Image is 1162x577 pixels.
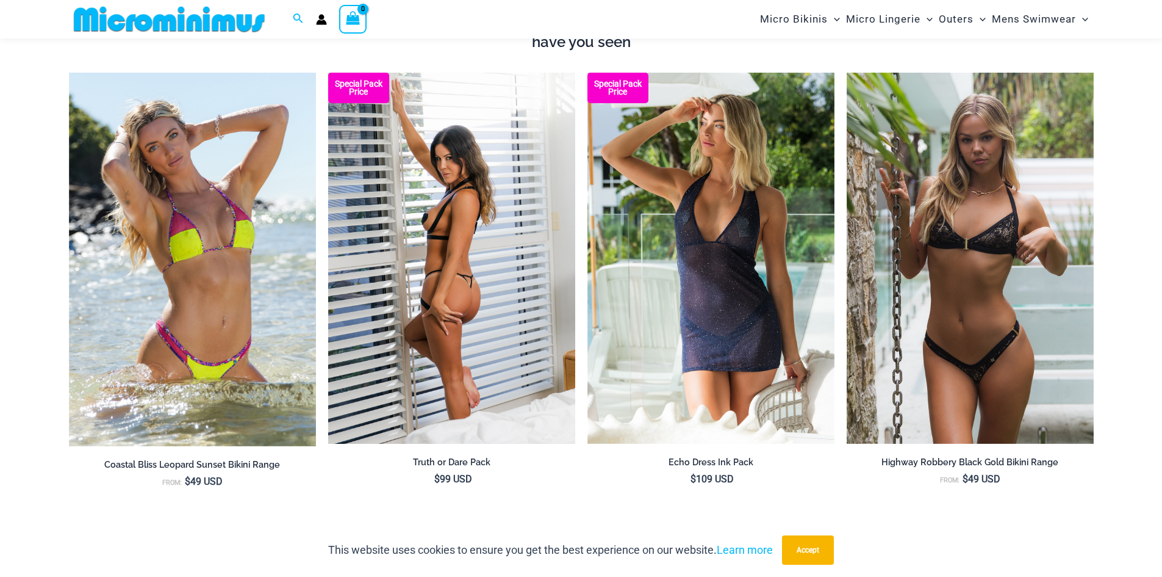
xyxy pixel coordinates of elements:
img: Coastal Bliss Leopard Sunset 3171 Tri Top 4371 Thong Bikini 06 [69,73,316,446]
a: Echo Ink 5671 Dress 682 Thong 07 Echo Ink 5671 Dress 682 Thong 08Echo Ink 5671 Dress 682 Thong 08 [587,73,834,444]
a: Coastal Bliss Leopard Sunset 3171 Tri Top 4371 Thong Bikini 06Coastal Bliss Leopard Sunset 3171 T... [69,73,316,446]
span: $ [690,473,696,485]
bdi: 109 USD [690,473,734,485]
h2: Highway Robbery Black Gold Bikini Range [847,457,1094,468]
a: Echo Dress Ink Pack [587,457,834,473]
button: Accept [782,535,834,565]
span: $ [434,473,440,485]
span: $ [185,476,190,487]
h2: Coastal Bliss Leopard Sunset Bikini Range [69,459,316,471]
b: Special Pack Price [587,80,648,96]
a: Coastal Bliss Leopard Sunset Bikini Range [69,459,316,475]
h4: have you seen [69,34,1094,51]
bdi: 49 USD [185,476,223,487]
b: Special Pack Price [328,80,389,96]
p: This website uses cookies to ensure you get the best experience on our website. [328,541,773,559]
a: Truth or Dare Pack [328,457,575,473]
img: MM SHOP LOGO FLAT [69,5,270,33]
img: Truth or Dare Black 1905 Bodysuit 611 Micro 06 [328,73,575,444]
span: From: [940,476,959,484]
a: Learn more [717,543,773,556]
bdi: 99 USD [434,473,472,485]
h2: Echo Dress Ink Pack [587,457,834,468]
span: From: [162,479,182,487]
img: Echo Ink 5671 Dress 682 Thong 07 [587,73,834,444]
bdi: 49 USD [963,473,1000,485]
a: Highway Robbery Black Gold Bikini Range [847,457,1094,473]
img: Highway Robbery Black Gold 359 Clip Top 439 Clip Bottom 01v2 [847,73,1094,444]
a: Highway Robbery Black Gold 359 Clip Top 439 Clip Bottom 01v2Highway Robbery Black Gold 359 Clip T... [847,73,1094,444]
a: Truth or Dare Black 1905 Bodysuit 611 Micro 07 Truth or Dare Black 1905 Bodysuit 611 Micro 06Trut... [328,73,575,444]
h2: Truth or Dare Pack [328,457,575,468]
span: $ [963,473,968,485]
